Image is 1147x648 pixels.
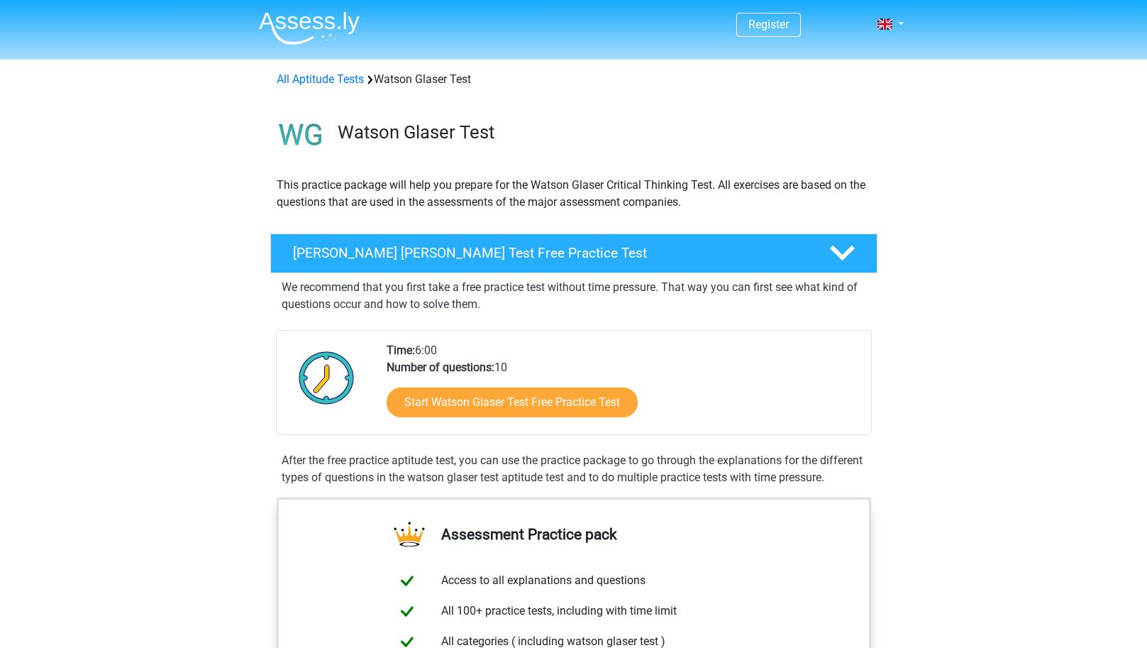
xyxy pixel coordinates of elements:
a: All Aptitude Tests [277,72,364,86]
b: Number of questions: [387,361,494,374]
a: [PERSON_NAME] [PERSON_NAME] Test Free Practice Test [265,234,883,273]
div: Watson Glaser Test [271,71,877,88]
img: Assessly [259,11,360,45]
p: We recommend that you first take a free practice test without time pressure. That way you can fir... [282,279,866,313]
h3: Watson Glaser Test [338,121,866,143]
h4: [PERSON_NAME] [PERSON_NAME] Test Free Practice Test [293,245,807,261]
div: After the free practice aptitude test, you can use the practice package to go through the explana... [276,452,872,486]
img: watson glaser test [271,105,331,165]
a: Start Watson Glaser Test Free Practice Test [387,388,638,417]
a: Register [748,18,789,31]
img: Clock [291,342,362,413]
div: 6:00 10 [376,342,870,434]
b: Time: [387,344,415,357]
p: This practice package will help you prepare for the Watson Glaser Critical Thinking Test. All exe... [277,177,871,211]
